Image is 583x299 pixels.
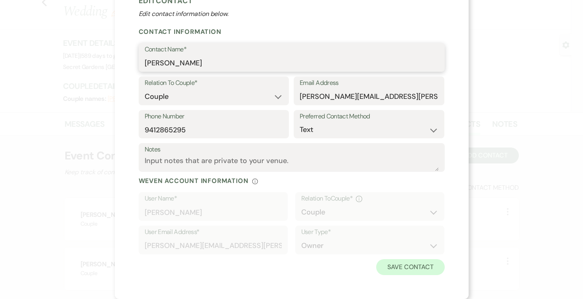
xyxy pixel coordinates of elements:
label: User Type* [301,226,439,238]
label: Preferred Contact Method [300,111,438,122]
label: User Name* [145,193,282,205]
label: Phone Number [145,111,283,122]
input: First and Last Name [145,55,439,71]
label: Email Address [300,77,438,89]
label: Relation To Couple* [145,77,283,89]
h2: Contact Information [139,28,445,36]
div: Relation To Couple * [301,193,439,205]
label: Contact Name* [145,44,439,55]
div: Weven Account Information [139,177,445,185]
button: Save Contact [376,259,444,275]
label: User Email Address* [145,226,282,238]
label: Notes [145,144,439,155]
p: Edit contact information below. [139,9,445,19]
